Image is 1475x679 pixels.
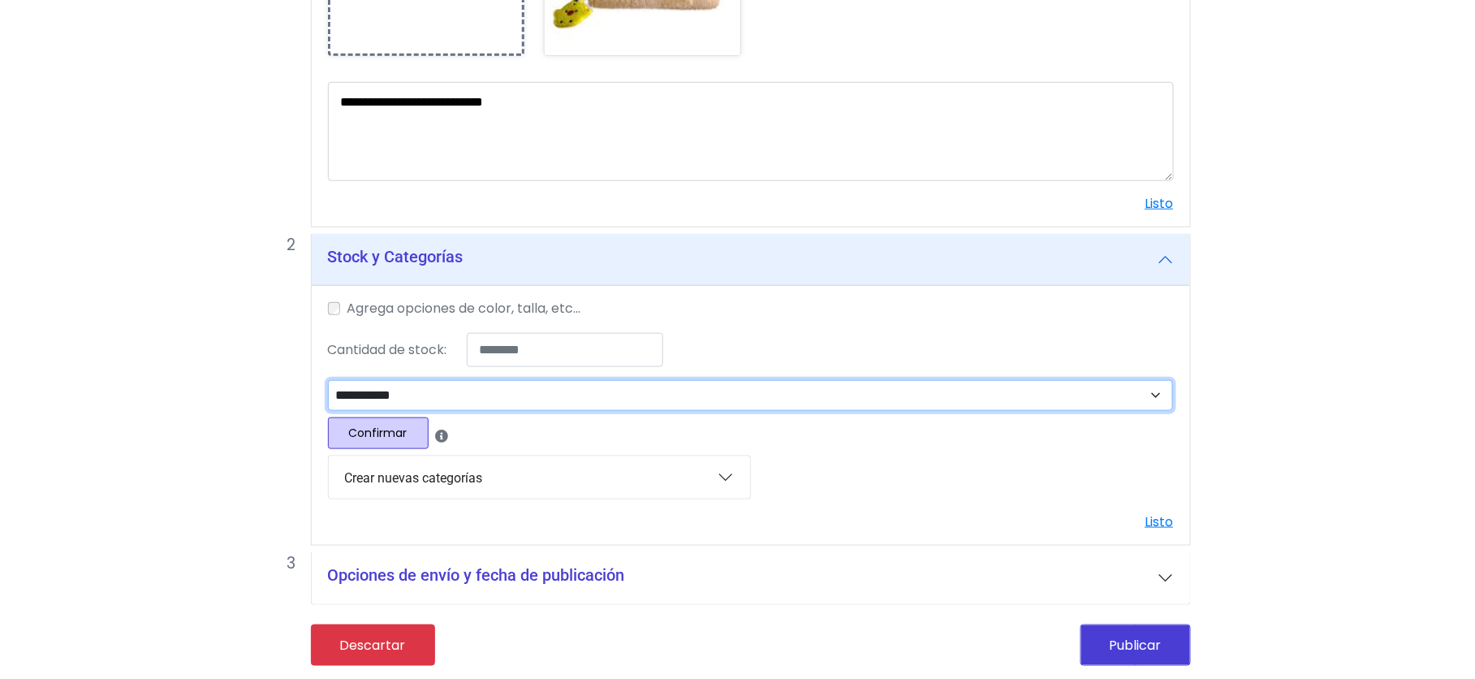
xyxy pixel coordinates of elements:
[312,234,1190,286] button: Stock y Categorías
[312,552,1190,604] button: Opciones de envío y fecha de publicación
[311,625,435,666] a: Descartar
[1145,194,1174,213] a: Listo
[328,247,464,266] h5: Stock y Categorías
[328,417,429,449] button: Confirmar
[328,565,625,585] h5: Opciones de envío y fecha de publicación
[1145,512,1174,531] a: Listo
[347,299,581,318] label: Agrega opciones de color, talla, etc...
[1080,625,1191,666] button: Publicar
[329,456,750,499] button: Crear nuevas categorías
[328,340,447,360] label: Cantidad de stock:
